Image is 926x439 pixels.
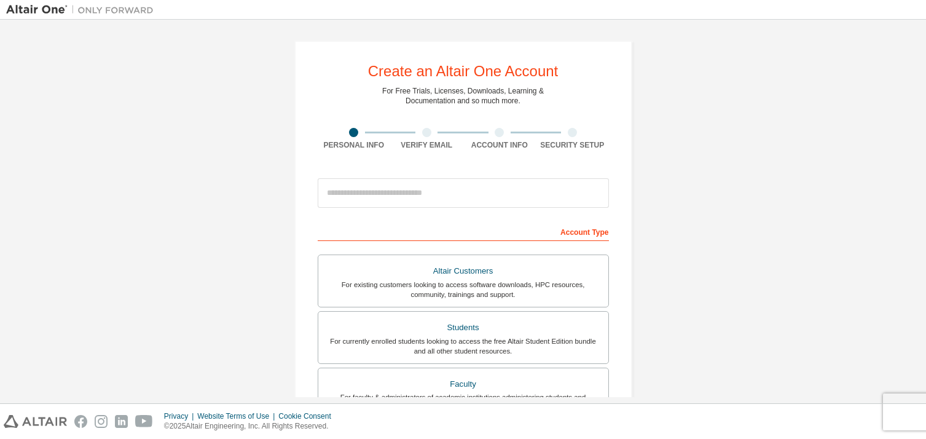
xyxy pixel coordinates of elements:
[326,336,601,356] div: For currently enrolled students looking to access the free Altair Student Edition bundle and all ...
[4,415,67,428] img: altair_logo.svg
[318,140,391,150] div: Personal Info
[368,64,559,79] div: Create an Altair One Account
[74,415,87,428] img: facebook.svg
[326,263,601,280] div: Altair Customers
[326,376,601,393] div: Faculty
[115,415,128,428] img: linkedin.svg
[463,140,536,150] div: Account Info
[382,86,544,106] div: For Free Trials, Licenses, Downloads, Learning & Documentation and so much more.
[326,319,601,336] div: Students
[390,140,463,150] div: Verify Email
[135,415,153,428] img: youtube.svg
[326,392,601,412] div: For faculty & administrators of academic institutions administering students and accessing softwa...
[6,4,160,16] img: Altair One
[318,221,609,241] div: Account Type
[536,140,609,150] div: Security Setup
[164,421,339,432] p: © 2025 Altair Engineering, Inc. All Rights Reserved.
[197,411,278,421] div: Website Terms of Use
[326,280,601,299] div: For existing customers looking to access software downloads, HPC resources, community, trainings ...
[95,415,108,428] img: instagram.svg
[278,411,338,421] div: Cookie Consent
[164,411,197,421] div: Privacy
